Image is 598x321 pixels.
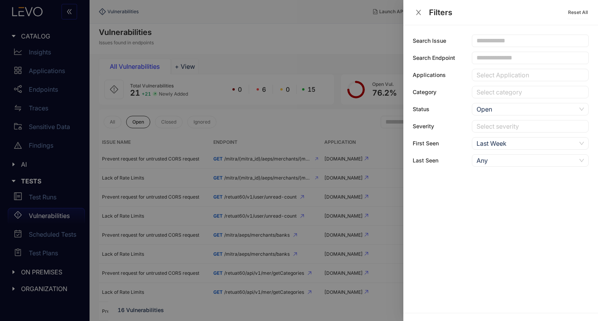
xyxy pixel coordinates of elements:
div: Filters [429,8,567,17]
div: Last Week [477,138,576,149]
button: Reset All [567,6,589,19]
span: Reset All [568,10,588,15]
label: Applications [413,72,446,78]
label: Severity [413,123,434,129]
label: Search Endpoint [413,55,455,61]
span: close [415,9,422,16]
label: First Seen [413,140,439,147]
button: Close [413,9,424,17]
label: Last Seen [413,157,438,164]
div: Any [477,155,576,166]
span: Open [477,103,584,115]
label: Status [413,106,429,112]
label: Category [413,89,436,95]
label: Search Issue [413,38,446,44]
